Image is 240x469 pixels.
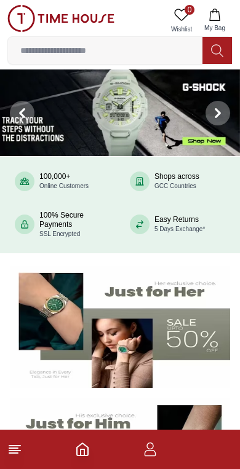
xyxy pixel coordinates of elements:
[154,183,196,189] span: GCC Countries
[199,23,230,33] span: My Bag
[154,172,199,191] div: Shops across
[197,5,233,36] button: My Bag
[166,5,197,36] a: 0Wishlist
[166,25,197,34] span: Wishlist
[39,211,110,238] div: 100% Secure Payments
[154,226,205,232] span: 5 Days Exchange*
[10,266,230,388] img: Women's Watches Banner
[154,215,205,234] div: Easy Returns
[39,231,80,237] span: SSL Encrypted
[75,442,90,457] a: Home
[39,172,89,191] div: 100,000+
[185,5,194,15] span: 0
[39,183,89,189] span: Online Customers
[7,5,114,32] img: ...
